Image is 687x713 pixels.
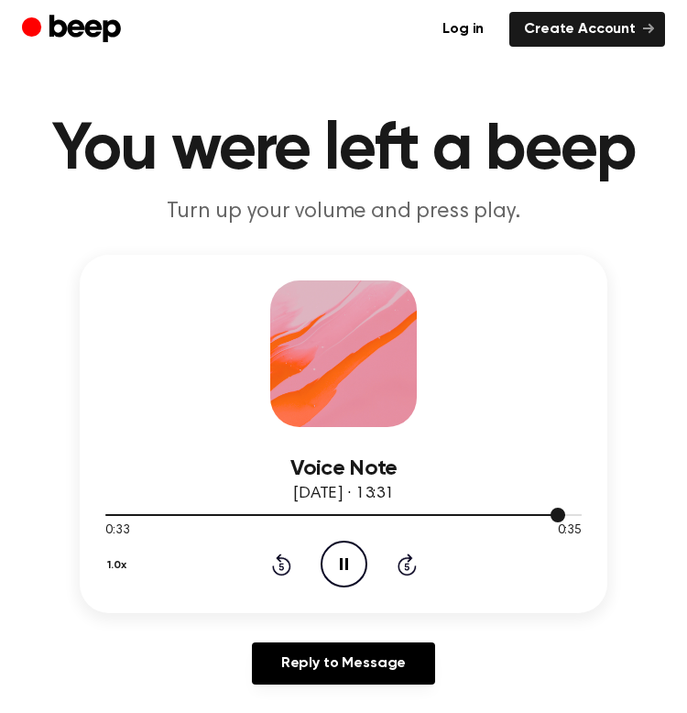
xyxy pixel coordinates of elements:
[105,521,129,541] span: 0:33
[105,456,582,481] h3: Voice Note
[558,521,582,541] span: 0:35
[22,117,665,183] h1: You were left a beep
[428,12,498,47] a: Log in
[252,642,435,685] a: Reply to Message
[105,550,134,581] button: 1.0x
[293,486,394,502] span: [DATE] · 13:31
[22,12,125,48] a: Beep
[509,12,665,47] a: Create Account
[22,198,665,225] p: Turn up your volume and press play.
